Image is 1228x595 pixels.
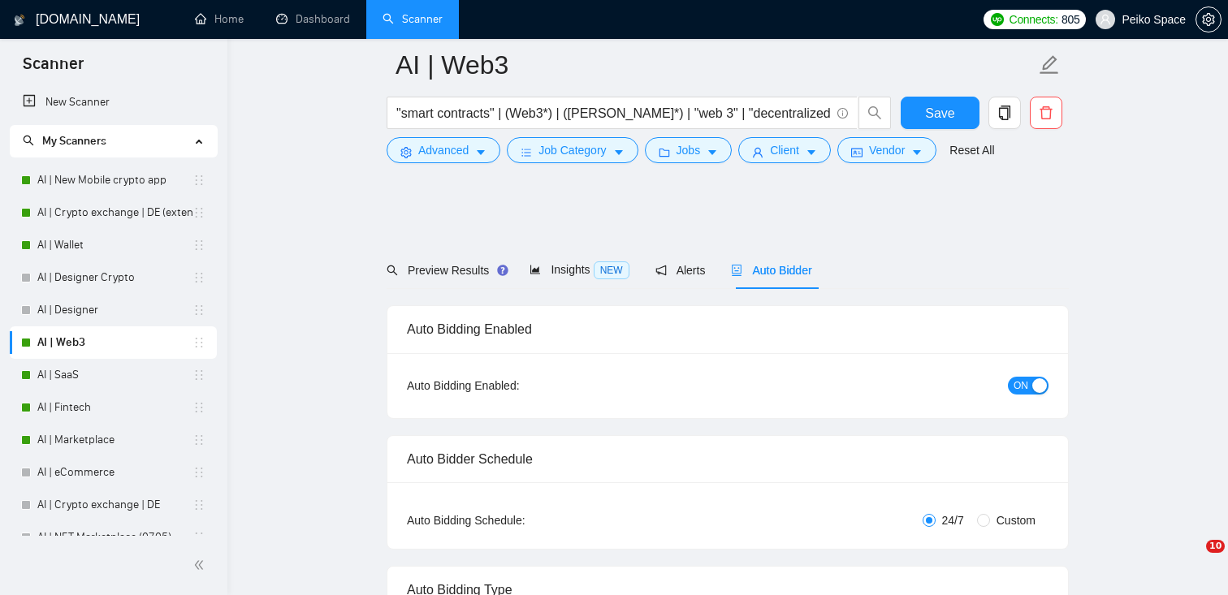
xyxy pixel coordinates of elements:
[387,137,500,163] button: settingAdvancedcaret-down
[677,141,701,159] span: Jobs
[10,52,97,86] span: Scanner
[731,265,742,276] span: robot
[10,86,217,119] li: New Scanner
[37,326,192,359] a: AI | Web3
[925,103,954,123] span: Save
[707,146,718,158] span: caret-down
[1010,11,1058,28] span: Connects:
[14,7,25,33] img: logo
[1196,13,1222,26] a: setting
[806,146,817,158] span: caret-down
[655,265,667,276] span: notification
[10,391,217,424] li: AI | Fintech
[659,146,670,158] span: folder
[837,137,936,163] button: idcardVendorcaret-down
[10,521,217,554] li: AI | NFT Marketplace (07.05)
[1062,11,1079,28] span: 805
[10,164,217,196] li: AI | New Mobile crypto app
[192,271,205,284] span: holder
[37,359,192,391] a: AI | SaaS
[475,146,486,158] span: caret-down
[911,146,923,158] span: caret-down
[387,264,504,277] span: Preview Results
[192,304,205,317] span: holder
[195,12,244,26] a: homeHome
[396,103,830,123] input: Search Freelance Jobs...
[858,97,891,129] button: search
[37,424,192,456] a: AI | Marketplace
[276,12,350,26] a: dashboardDashboard
[1196,6,1222,32] button: setting
[193,557,210,573] span: double-left
[495,263,510,278] div: Tooltip anchor
[901,97,979,129] button: Save
[37,196,192,229] a: AI | Crypto exchange | DE (extended)
[23,135,34,146] span: search
[192,206,205,219] span: holder
[521,146,532,158] span: bars
[10,489,217,521] li: AI | Crypto exchange | DE
[407,306,1049,352] div: Auto Bidding Enabled
[988,97,1021,129] button: copy
[407,511,620,529] div: Auto Bidding Schedule:
[10,326,217,359] li: AI | Web3
[387,265,398,276] span: search
[989,106,1020,120] span: copy
[192,401,205,414] span: holder
[37,391,192,424] a: AI | Fintech
[507,137,638,163] button: barsJob Categorycaret-down
[23,86,204,119] a: New Scanner
[192,174,205,187] span: holder
[655,264,706,277] span: Alerts
[383,12,443,26] a: searchScanner
[1100,14,1111,25] span: user
[10,229,217,261] li: AI | Wallet
[594,261,629,279] span: NEW
[400,146,412,158] span: setting
[192,466,205,479] span: holder
[10,424,217,456] li: AI | Marketplace
[37,489,192,521] a: AI | Crypto exchange | DE
[42,134,106,148] span: My Scanners
[192,369,205,382] span: holder
[37,261,192,294] a: AI | Designer Crypto
[37,294,192,326] a: AI | Designer
[731,264,811,277] span: Auto Bidder
[192,336,205,349] span: holder
[738,137,831,163] button: userClientcaret-down
[869,141,905,159] span: Vendor
[10,261,217,294] li: AI | Designer Crypto
[1173,540,1212,579] iframe: Intercom live chat
[407,377,620,395] div: Auto Bidding Enabled:
[530,264,541,275] span: area-chart
[37,456,192,489] a: AI | eCommerce
[407,436,1049,482] div: Auto Bidder Schedule
[37,229,192,261] a: AI | Wallet
[10,456,217,489] li: AI | eCommerce
[1196,13,1221,26] span: setting
[192,239,205,252] span: holder
[990,511,1042,529] span: Custom
[538,141,606,159] span: Job Category
[752,146,763,158] span: user
[1030,97,1062,129] button: delete
[1031,106,1062,120] span: delete
[530,263,629,276] span: Insights
[10,196,217,229] li: AI | Crypto exchange | DE (extended)
[770,141,799,159] span: Client
[396,45,1036,85] input: Scanner name...
[1039,54,1060,75] span: edit
[851,146,863,158] span: idcard
[645,137,733,163] button: folderJobscaret-down
[837,108,848,119] span: info-circle
[949,141,994,159] a: Reset All
[936,511,971,529] span: 24/7
[192,433,205,446] span: holder
[23,134,106,148] span: My Scanners
[418,141,469,159] span: Advanced
[37,521,192,554] a: AI | NFT Marketplace (07.05)
[37,164,192,196] a: AI | New Mobile crypto app
[10,294,217,326] li: AI | Designer
[1014,377,1028,395] span: ON
[859,106,890,120] span: search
